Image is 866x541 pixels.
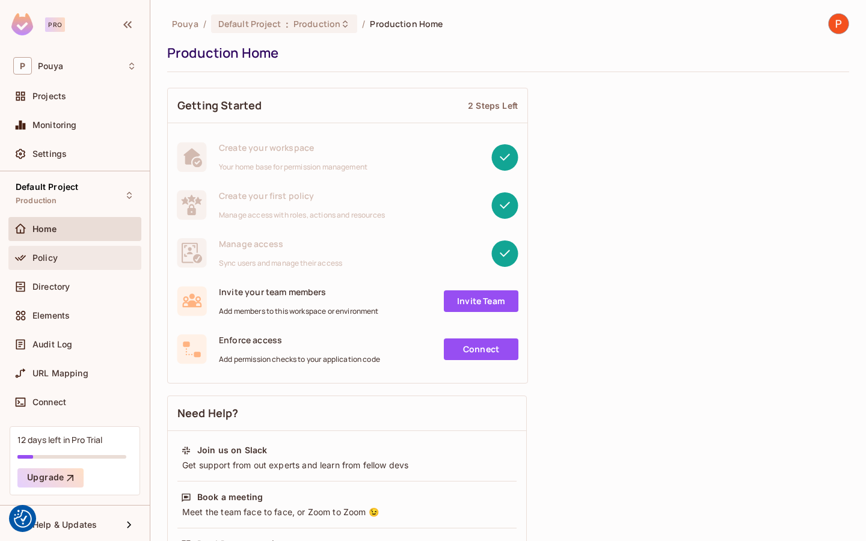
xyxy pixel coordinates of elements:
[219,286,379,298] span: Invite your team members
[177,406,239,421] span: Need Help?
[32,91,66,101] span: Projects
[219,355,380,364] span: Add permission checks to your application code
[219,238,342,249] span: Manage access
[444,338,518,360] a: Connect
[16,182,78,192] span: Default Project
[17,434,102,445] div: 12 days left in Pro Trial
[181,506,513,518] div: Meet the team face to face, or Zoom to Zoom 😉
[177,98,262,113] span: Getting Started
[203,18,206,29] li: /
[32,340,72,349] span: Audit Log
[370,18,443,29] span: Production Home
[219,307,379,316] span: Add members to this workspace or environment
[32,520,97,530] span: Help & Updates
[16,196,57,206] span: Production
[444,290,518,312] a: Invite Team
[285,19,289,29] span: :
[167,44,843,62] div: Production Home
[32,253,58,263] span: Policy
[38,61,63,71] span: Workspace: Pouya
[17,468,84,488] button: Upgrade
[172,18,198,29] span: the active workspace
[32,311,70,320] span: Elements
[13,57,32,75] span: P
[219,162,367,172] span: Your home base for permission management
[219,334,380,346] span: Enforce access
[197,444,267,456] div: Join us on Slack
[362,18,365,29] li: /
[45,17,65,32] div: Pro
[181,459,513,471] div: Get support from out experts and learn from fellow devs
[218,18,281,29] span: Default Project
[14,510,32,528] button: Consent Preferences
[32,282,70,292] span: Directory
[14,510,32,528] img: Revisit consent button
[32,120,77,130] span: Monitoring
[32,224,57,234] span: Home
[293,18,340,29] span: Production
[219,190,385,201] span: Create your first policy
[32,397,66,407] span: Connect
[11,13,33,35] img: SReyMgAAAABJRU5ErkJggg==
[32,368,88,378] span: URL Mapping
[829,14,849,34] img: Pouya Xo
[219,258,342,268] span: Sync users and manage their access
[468,100,518,111] div: 2 Steps Left
[219,142,367,153] span: Create your workspace
[219,210,385,220] span: Manage access with roles, actions and resources
[32,149,67,159] span: Settings
[197,491,263,503] div: Book a meeting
